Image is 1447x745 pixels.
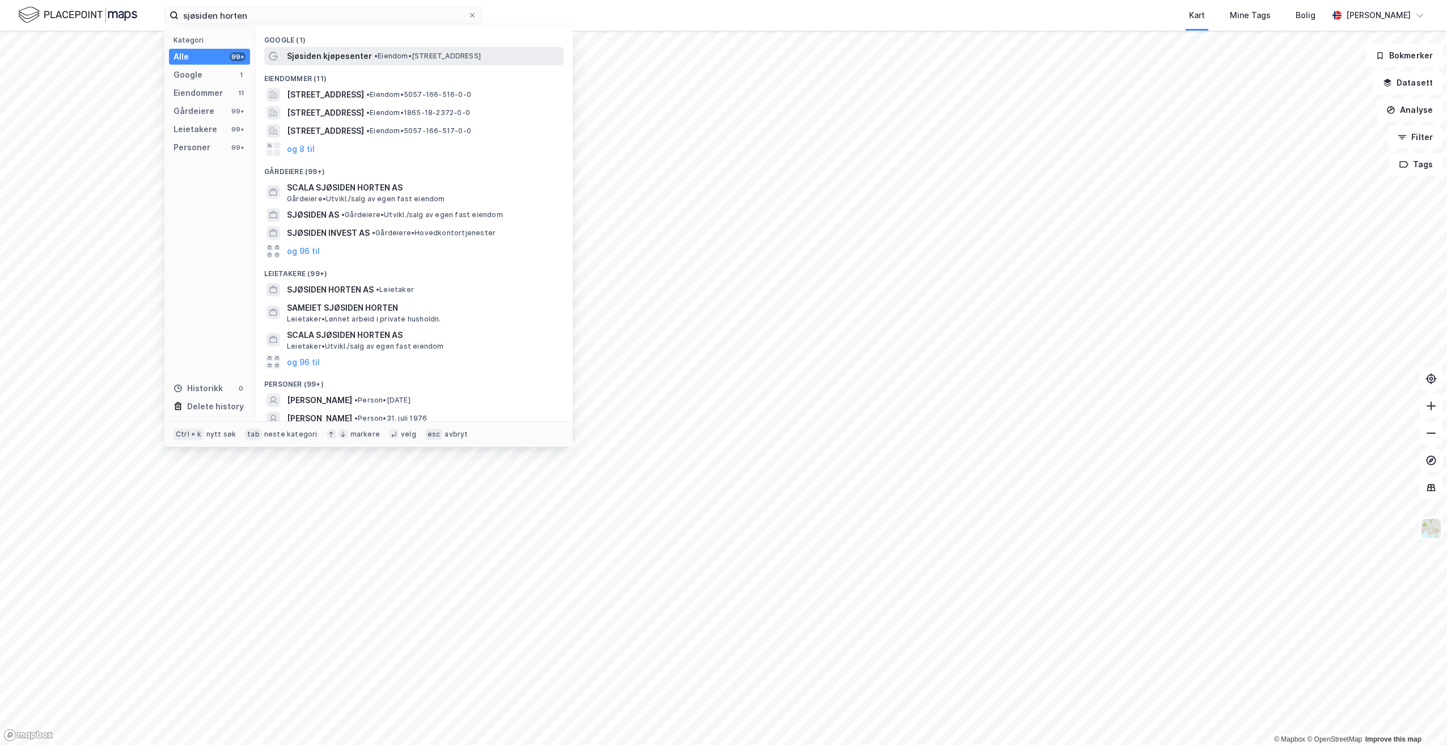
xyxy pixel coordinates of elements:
[3,729,53,742] a: Mapbox homepage
[287,208,339,222] span: SJØSIDEN AS
[287,124,364,138] span: [STREET_ADDRESS]
[1377,99,1442,121] button: Analyse
[1189,9,1205,22] div: Kart
[287,355,320,369] button: og 96 til
[174,50,189,64] div: Alle
[374,52,481,61] span: Eiendom • [STREET_ADDRESS]
[255,158,573,179] div: Gårdeiere (99+)
[255,260,573,281] div: Leietakere (99+)
[1388,126,1442,149] button: Filter
[376,285,379,294] span: •
[255,27,573,47] div: Google (1)
[1390,691,1447,745] div: Kontrollprogram for chat
[1420,518,1442,539] img: Z
[287,49,372,63] span: Sjøsiden kjøpesenter
[366,126,471,136] span: Eiendom • 5057-166-517-0-0
[1307,735,1362,743] a: OpenStreetMap
[366,126,370,135] span: •
[287,328,559,342] span: SCALA SJØSIDEN HORTEN AS
[287,194,445,204] span: Gårdeiere • Utvikl./salg av egen fast eiendom
[354,396,411,405] span: Person • [DATE]
[287,283,374,297] span: SJØSIDEN HORTEN AS
[350,430,380,439] div: markere
[425,429,443,440] div: esc
[174,104,214,118] div: Gårdeiere
[366,90,370,99] span: •
[174,122,217,136] div: Leietakere
[341,210,345,219] span: •
[264,430,318,439] div: neste kategori
[236,88,246,98] div: 11
[372,228,375,237] span: •
[1346,9,1411,22] div: [PERSON_NAME]
[245,429,262,440] div: tab
[376,285,414,294] span: Leietaker
[187,400,244,413] div: Delete history
[287,226,370,240] span: SJØSIDEN INVEST AS
[1373,71,1442,94] button: Datasett
[401,430,416,439] div: velg
[179,7,468,24] input: Søk på adresse, matrikkel, gårdeiere, leietakere eller personer
[230,143,246,152] div: 99+
[287,393,352,407] span: [PERSON_NAME]
[174,429,204,440] div: Ctrl + k
[354,414,427,423] span: Person • 31. juli 1976
[174,86,223,100] div: Eiendommer
[1296,9,1315,22] div: Bolig
[1366,44,1442,67] button: Bokmerker
[18,5,137,25] img: logo.f888ab2527a4732fd821a326f86c7f29.svg
[287,142,315,156] button: og 8 til
[287,315,441,324] span: Leietaker • Lønnet arbeid i private husholdn.
[230,125,246,134] div: 99+
[366,108,370,117] span: •
[236,70,246,79] div: 1
[287,244,320,258] button: og 96 til
[1230,9,1271,22] div: Mine Tags
[354,414,358,422] span: •
[174,68,202,82] div: Google
[1390,153,1442,176] button: Tags
[366,90,471,99] span: Eiendom • 5057-166-516-0-0
[1390,691,1447,745] iframe: Chat Widget
[174,382,223,395] div: Historikk
[230,107,246,116] div: 99+
[366,108,470,117] span: Eiendom • 1865-18-2372-0-0
[287,412,352,425] span: [PERSON_NAME]
[374,52,378,60] span: •
[354,396,358,404] span: •
[255,371,573,391] div: Personer (99+)
[1365,735,1421,743] a: Improve this map
[1274,735,1305,743] a: Mapbox
[230,52,246,61] div: 99+
[287,301,559,315] span: SAMEIET SJØSIDEN HORTEN
[287,106,364,120] span: [STREET_ADDRESS]
[341,210,503,219] span: Gårdeiere • Utvikl./salg av egen fast eiendom
[287,342,444,351] span: Leietaker • Utvikl./salg av egen fast eiendom
[287,88,364,101] span: [STREET_ADDRESS]
[287,181,559,194] span: SCALA SJØSIDEN HORTEN AS
[206,430,236,439] div: nytt søk
[236,384,246,393] div: 0
[174,141,210,154] div: Personer
[445,430,468,439] div: avbryt
[174,36,250,44] div: Kategori
[255,65,573,86] div: Eiendommer (11)
[372,228,496,238] span: Gårdeiere • Hovedkontortjenester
